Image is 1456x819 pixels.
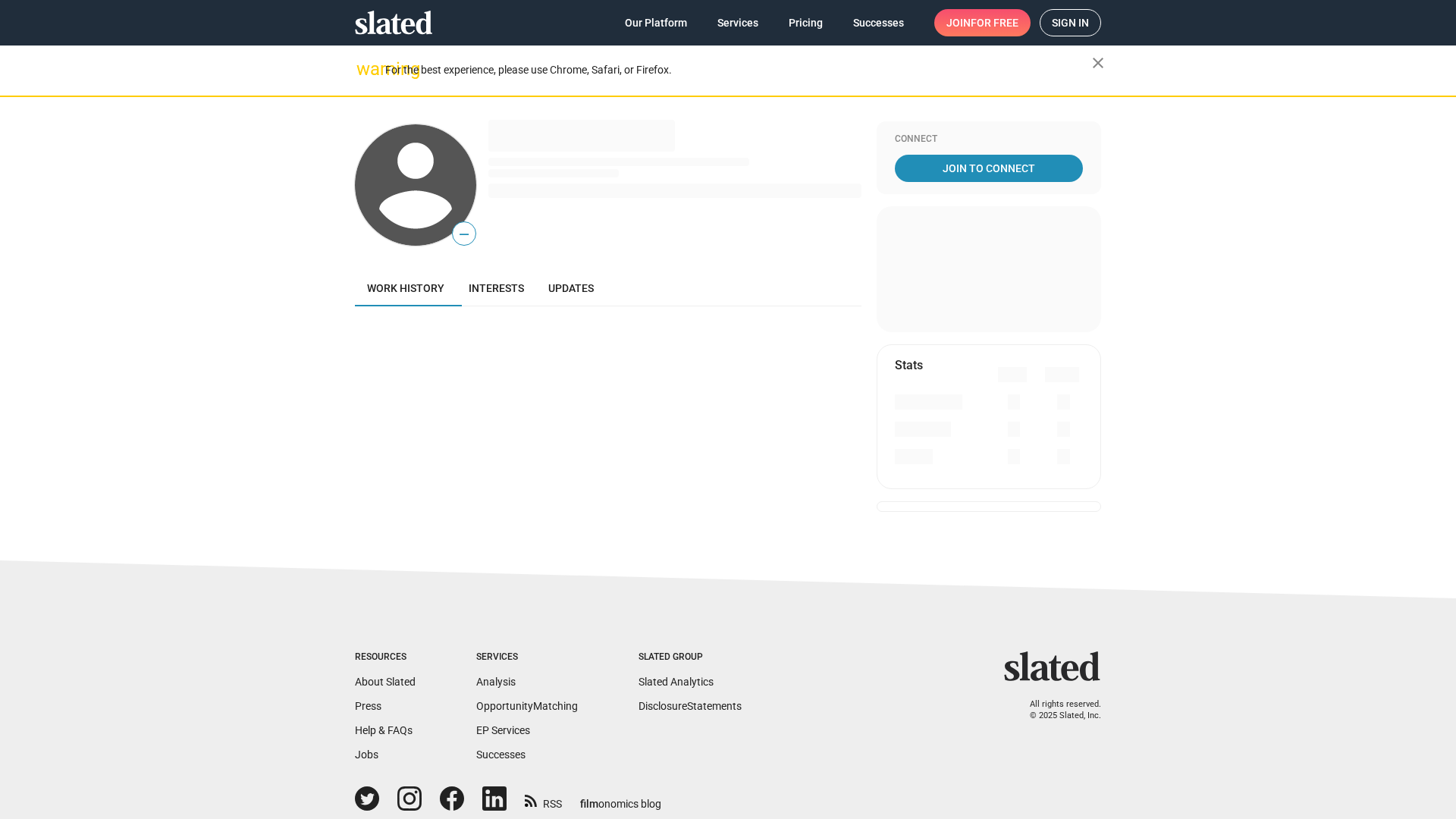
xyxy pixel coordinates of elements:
a: Services [705,9,770,36]
span: Our Platform [625,9,687,36]
p: All rights reserved. © 2025 Slated, Inc. [1014,699,1101,721]
span: film [580,798,598,810]
a: Work history [355,270,457,306]
div: For the best experience, please use Chrome, Safari, or Firefox. [385,60,1092,80]
span: Sign in [1052,10,1089,36]
div: Slated Group [639,651,742,664]
span: Successes [853,9,904,36]
a: OpportunityMatching [476,700,578,712]
a: Jobs [355,748,378,761]
a: Sign in [1040,9,1101,36]
mat-card-title: Stats [895,357,923,373]
a: Successes [476,748,526,761]
a: Join To Connect [895,155,1083,182]
span: Pricing [789,9,823,36]
mat-icon: close [1089,54,1107,72]
span: Join [946,9,1018,36]
span: — [453,224,475,244]
div: Connect [895,133,1083,146]
span: Services [717,9,758,36]
span: Join To Connect [898,155,1080,182]
a: Interests [457,270,536,306]
a: Slated Analytics [639,676,714,688]
span: Interests [469,282,524,294]
a: EP Services [476,724,530,736]
a: Analysis [476,676,516,688]
a: Updates [536,270,606,306]
span: for free [971,9,1018,36]
a: DisclosureStatements [639,700,742,712]
span: Work history [367,282,444,294]
mat-icon: warning [356,60,375,78]
a: Pricing [777,9,835,36]
a: Our Platform [613,9,699,36]
div: Services [476,651,578,664]
span: Updates [548,282,594,294]
a: Press [355,700,381,712]
a: About Slated [355,676,416,688]
a: Joinfor free [934,9,1031,36]
a: filmonomics blog [580,785,661,811]
a: Successes [841,9,916,36]
a: Help & FAQs [355,724,413,736]
div: Resources [355,651,416,664]
a: RSS [525,788,562,811]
